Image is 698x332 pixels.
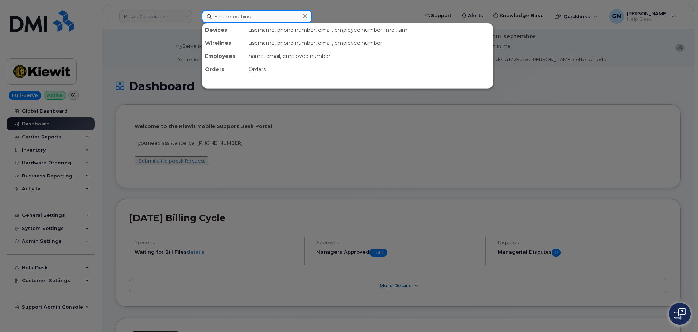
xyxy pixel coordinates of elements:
[674,308,686,320] img: Open chat
[246,23,493,36] div: username, phone number, email, employee number, imei, sim
[246,63,493,76] div: Orders
[202,50,246,63] div: Employees
[202,63,246,76] div: Orders
[202,36,246,50] div: Wirelines
[246,36,493,50] div: username, phone number, email, employee number
[246,50,493,63] div: name, email, employee number
[202,23,246,36] div: Devices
